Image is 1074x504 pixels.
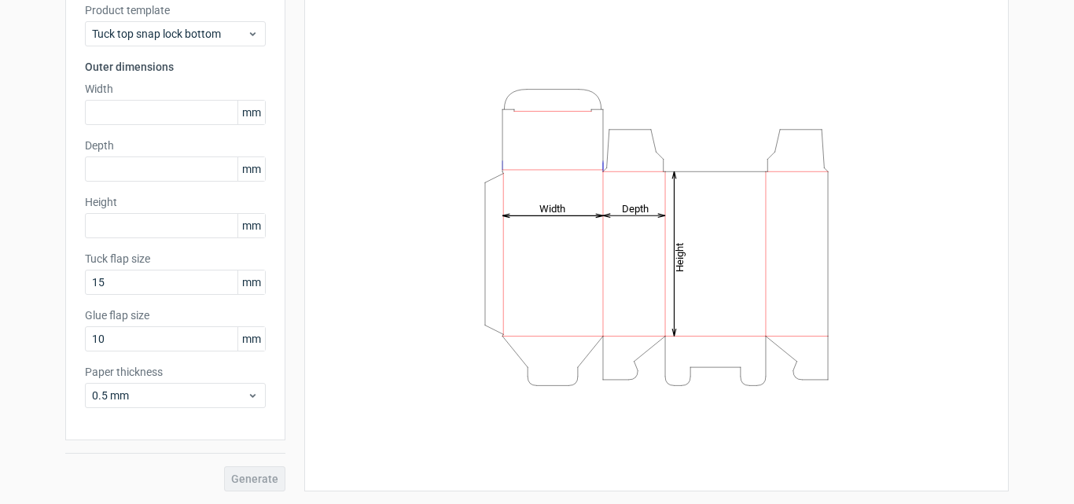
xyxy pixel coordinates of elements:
[92,388,247,403] span: 0.5 mm
[622,202,649,214] tspan: Depth
[237,270,265,294] span: mm
[92,26,247,42] span: Tuck top snap lock bottom
[674,242,686,271] tspan: Height
[237,327,265,351] span: mm
[85,81,266,97] label: Width
[85,2,266,18] label: Product template
[237,101,265,124] span: mm
[85,138,266,153] label: Depth
[85,364,266,380] label: Paper thickness
[85,59,266,75] h3: Outer dimensions
[237,214,265,237] span: mm
[539,202,565,214] tspan: Width
[237,157,265,181] span: mm
[85,251,266,267] label: Tuck flap size
[85,194,266,210] label: Height
[85,307,266,323] label: Glue flap size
